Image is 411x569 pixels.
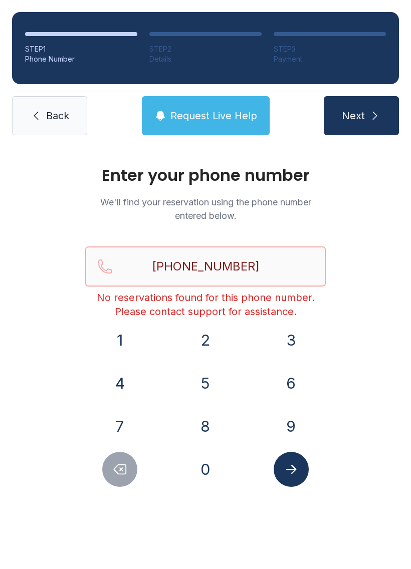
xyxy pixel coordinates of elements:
div: Payment [274,54,386,64]
button: 8 [188,409,223,444]
p: We'll find your reservation using the phone number entered below. [85,195,326,222]
div: STEP 3 [274,44,386,54]
div: No reservations found for this phone number. Please contact support for assistance. [85,291,326,319]
button: 9 [274,409,309,444]
button: Delete number [102,452,137,487]
span: Back [46,109,69,123]
span: Next [342,109,365,123]
h1: Enter your phone number [85,167,326,183]
div: STEP 1 [25,44,137,54]
button: 6 [274,366,309,401]
button: 3 [274,323,309,358]
button: 0 [188,452,223,487]
div: STEP 2 [149,44,262,54]
button: 7 [102,409,137,444]
button: 2 [188,323,223,358]
button: 5 [188,366,223,401]
div: Phone Number [25,54,137,64]
button: 4 [102,366,137,401]
span: Request Live Help [170,109,257,123]
button: Submit lookup form [274,452,309,487]
button: 1 [102,323,137,358]
input: Reservation phone number [85,246,326,287]
div: Details [149,54,262,64]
